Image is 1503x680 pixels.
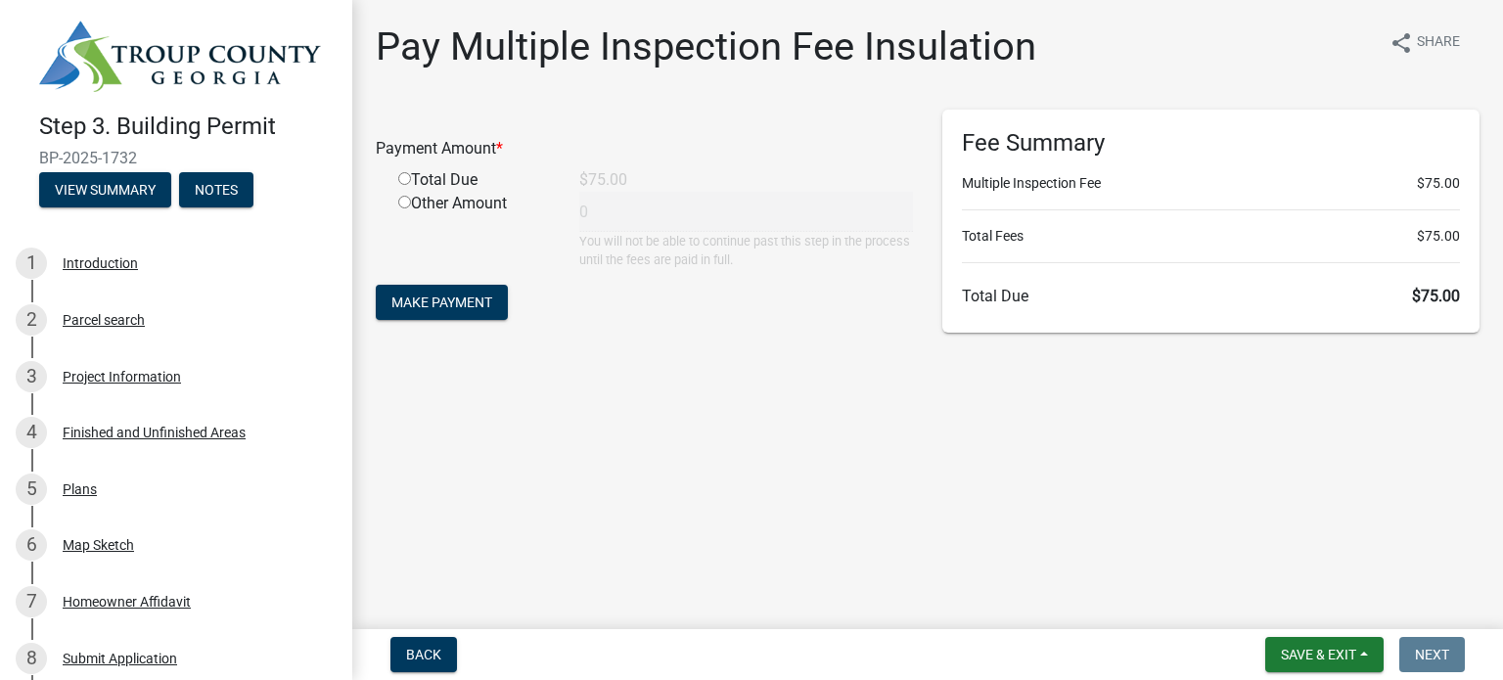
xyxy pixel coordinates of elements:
[376,23,1036,70] h1: Pay Multiple Inspection Fee Insulation
[384,168,565,192] div: Total Due
[1417,173,1460,194] span: $75.00
[63,482,97,496] div: Plans
[16,248,47,279] div: 1
[16,304,47,336] div: 2
[1265,637,1384,672] button: Save & Exit
[179,183,253,199] wm-modal-confirm: Notes
[962,129,1460,158] h6: Fee Summary
[1281,647,1356,662] span: Save & Exit
[391,295,492,310] span: Make Payment
[384,192,565,269] div: Other Amount
[1399,637,1465,672] button: Next
[16,529,47,561] div: 6
[39,21,321,92] img: Troup County, Georgia
[1417,31,1460,55] span: Share
[39,183,171,199] wm-modal-confirm: Summary
[1389,31,1413,55] i: share
[63,538,134,552] div: Map Sketch
[1415,647,1449,662] span: Next
[1374,23,1476,62] button: shareShare
[63,652,177,665] div: Submit Application
[962,287,1460,305] h6: Total Due
[39,149,313,167] span: BP-2025-1732
[376,285,508,320] button: Make Payment
[962,226,1460,247] li: Total Fees
[63,370,181,384] div: Project Information
[63,595,191,609] div: Homeowner Affidavit
[39,172,171,207] button: View Summary
[16,643,47,674] div: 8
[16,361,47,392] div: 3
[16,417,47,448] div: 4
[39,113,337,141] h4: Step 3. Building Permit
[63,256,138,270] div: Introduction
[406,647,441,662] span: Back
[179,172,253,207] button: Notes
[16,474,47,505] div: 5
[390,637,457,672] button: Back
[1417,226,1460,247] span: $75.00
[361,137,928,160] div: Payment Amount
[16,586,47,617] div: 7
[962,173,1460,194] li: Multiple Inspection Fee
[63,313,145,327] div: Parcel search
[1412,287,1460,305] span: $75.00
[63,426,246,439] div: Finished and Unfinished Areas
